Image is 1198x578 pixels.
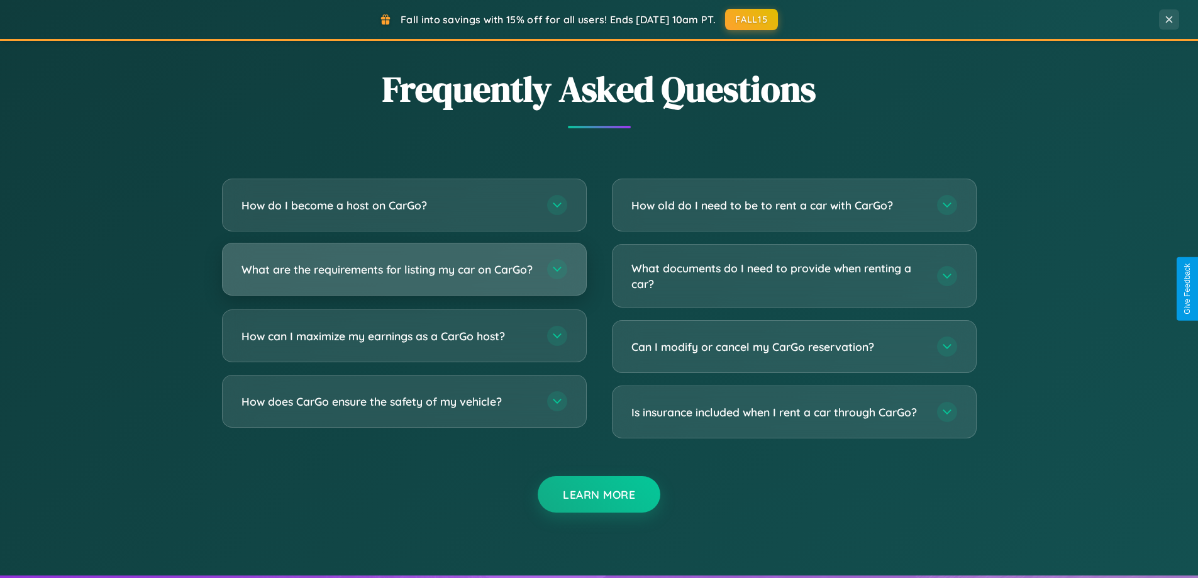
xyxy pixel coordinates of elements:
[241,262,535,277] h3: What are the requirements for listing my car on CarGo?
[222,65,977,113] h2: Frequently Asked Questions
[631,404,924,420] h3: Is insurance included when I rent a car through CarGo?
[241,394,535,409] h3: How does CarGo ensure the safety of my vehicle?
[538,476,660,513] button: Learn More
[401,13,716,26] span: Fall into savings with 15% off for all users! Ends [DATE] 10am PT.
[1183,264,1192,314] div: Give Feedback
[631,339,924,355] h3: Can I modify or cancel my CarGo reservation?
[631,260,924,291] h3: What documents do I need to provide when renting a car?
[725,9,778,30] button: FALL15
[241,328,535,344] h3: How can I maximize my earnings as a CarGo host?
[241,197,535,213] h3: How do I become a host on CarGo?
[631,197,924,213] h3: How old do I need to be to rent a car with CarGo?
